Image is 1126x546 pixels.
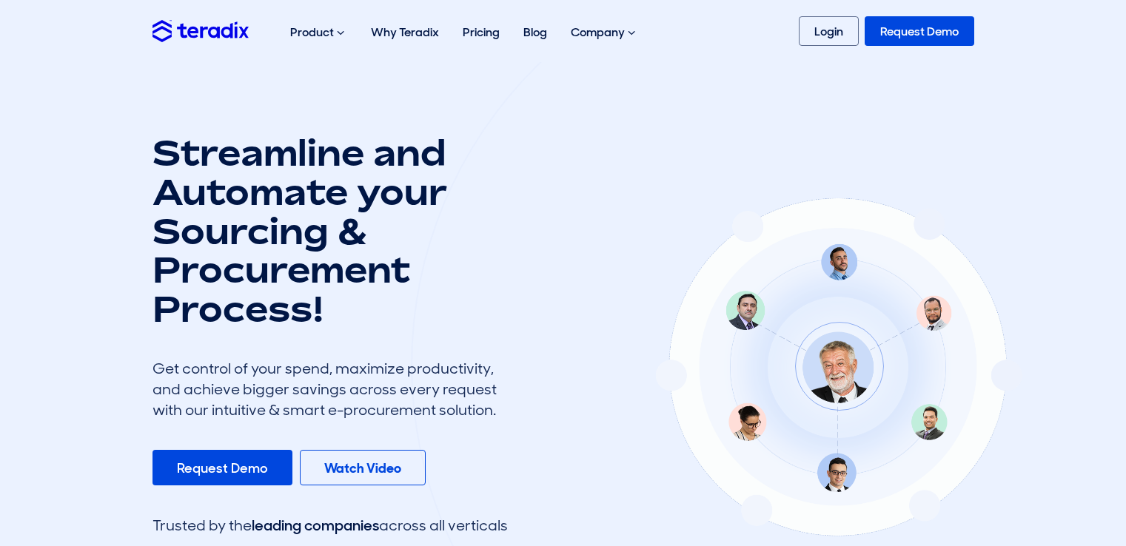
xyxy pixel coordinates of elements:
[799,16,859,46] a: Login
[153,515,508,536] div: Trusted by the across all verticals
[559,9,650,56] div: Company
[359,9,451,55] a: Why Teradix
[451,9,512,55] a: Pricing
[300,450,426,485] a: Watch Video
[324,459,401,477] b: Watch Video
[512,9,559,55] a: Blog
[278,9,359,56] div: Product
[153,450,292,485] a: Request Demo
[153,20,249,41] img: Teradix logo
[153,133,508,328] h1: Streamline and Automate your Sourcing & Procurement Process!
[865,16,974,46] a: Request Demo
[153,358,508,420] div: Get control of your spend, maximize productivity, and achieve bigger savings across every request...
[252,516,379,535] span: leading companies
